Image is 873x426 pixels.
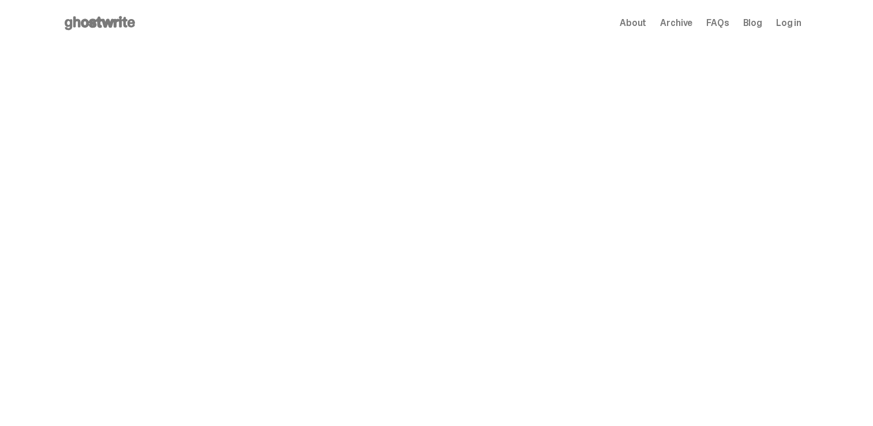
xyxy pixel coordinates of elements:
[706,18,729,28] a: FAQs
[660,18,692,28] a: Archive
[743,18,762,28] a: Blog
[776,18,801,28] a: Log in
[620,18,646,28] a: About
